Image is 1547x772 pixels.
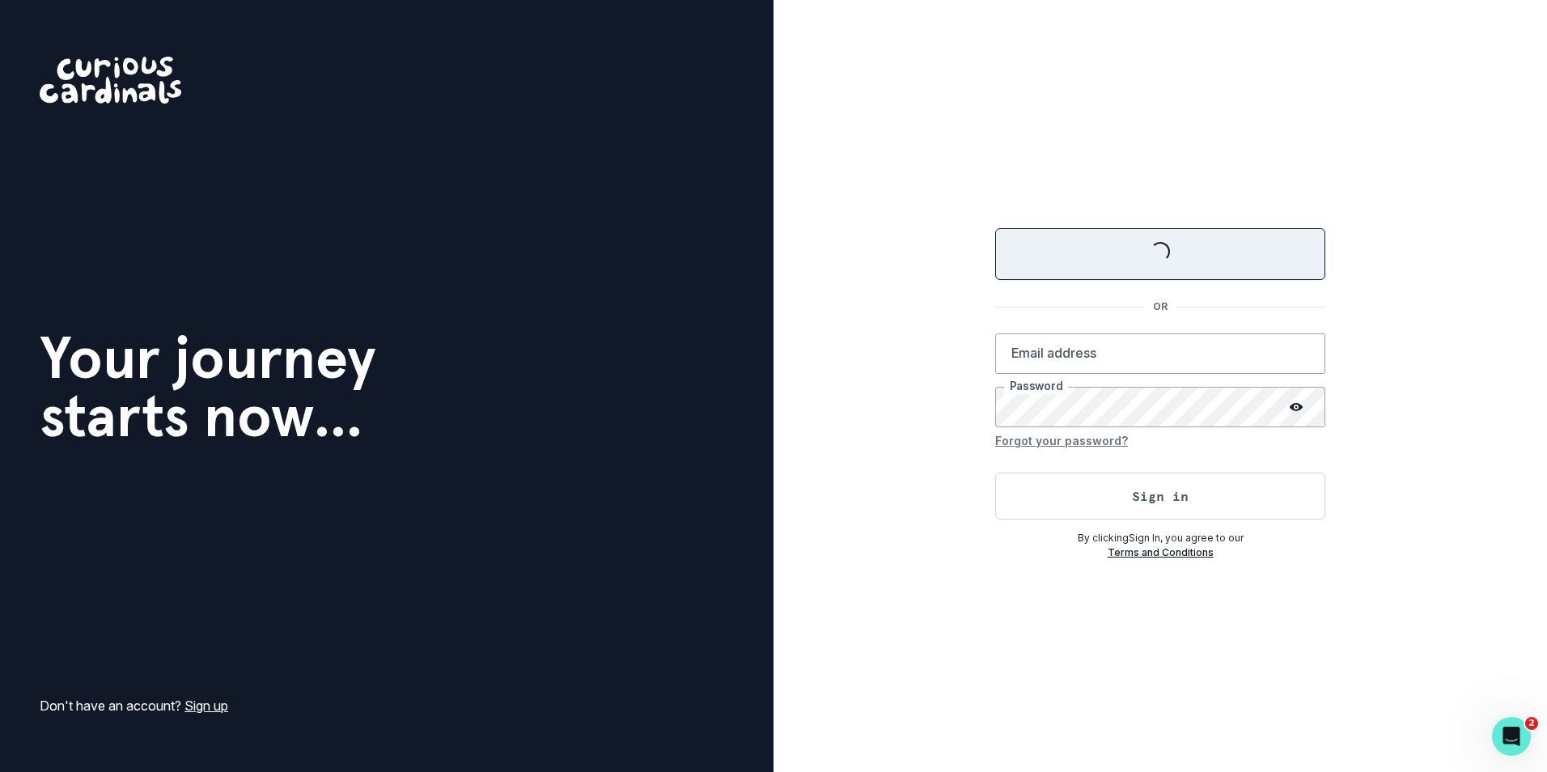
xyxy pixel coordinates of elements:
[995,473,1325,520] button: Sign in
[995,531,1325,545] p: By clicking Sign In , you agree to our
[40,57,181,104] img: Curious Cardinals Logo
[995,228,1325,280] button: Sign in with Google (GSuite)
[40,329,376,445] h1: Your journey starts now...
[1525,717,1538,730] span: 2
[1492,717,1531,756] iframe: Intercom live chat
[40,696,228,715] p: Don't have an account?
[995,427,1128,453] button: Forgot your password?
[184,698,228,714] a: Sign up
[1108,546,1214,558] a: Terms and Conditions
[1143,299,1177,314] p: OR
